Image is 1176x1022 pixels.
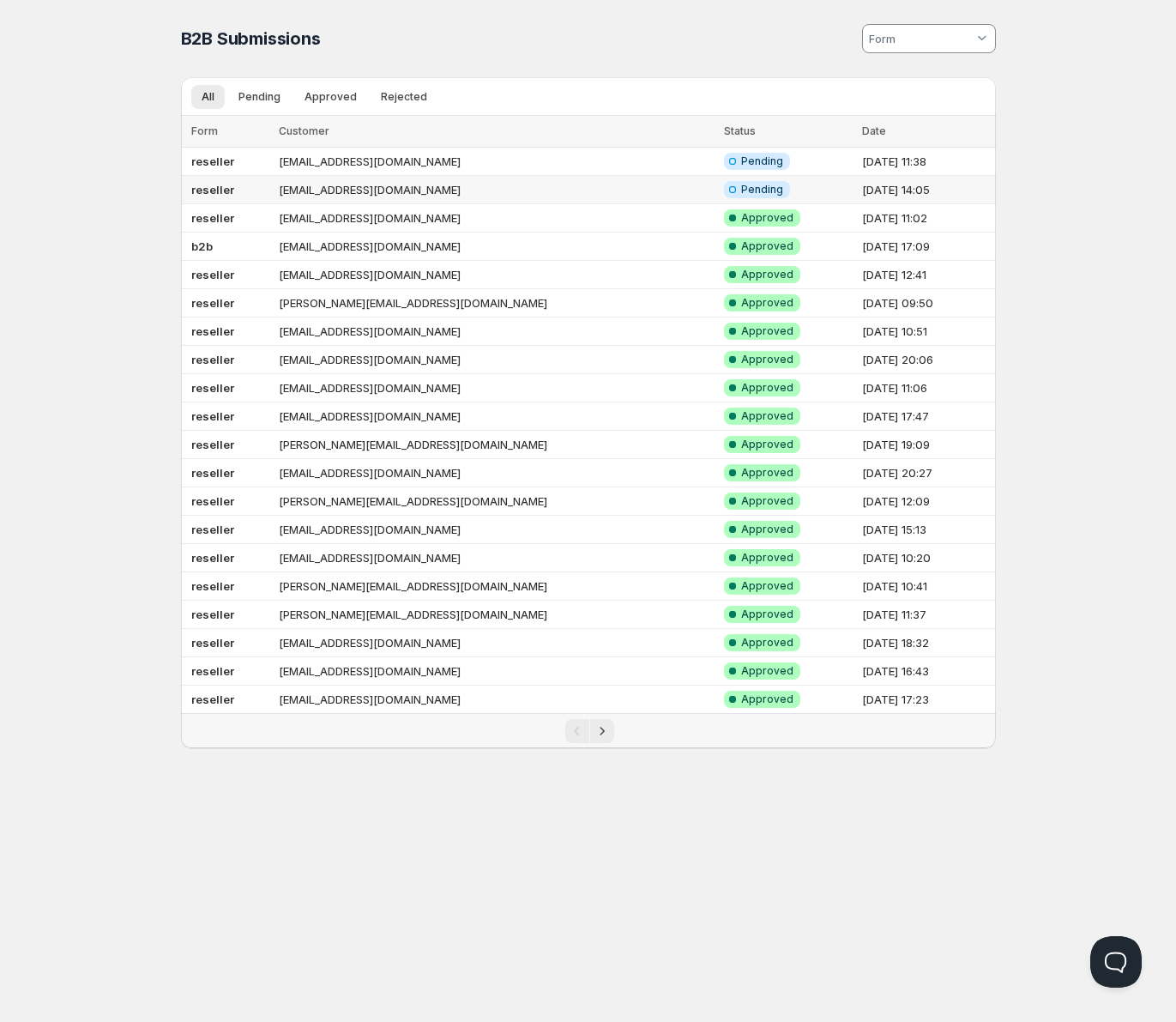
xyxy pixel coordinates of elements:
td: [DATE] 10:51 [857,317,995,346]
td: [DATE] 11:06 [857,374,995,402]
span: Approved [741,211,793,225]
td: [DATE] 11:02 [857,204,995,233]
td: [DATE] 19:09 [857,431,995,459]
td: [PERSON_NAME][EMAIL_ADDRESS][DOMAIN_NAME] [274,601,719,629]
span: Approved [741,409,793,423]
b: reseller [191,551,234,565]
b: reseller [191,353,234,366]
span: Approved [741,438,793,451]
b: reseller [191,523,234,536]
td: [EMAIL_ADDRESS][DOMAIN_NAME] [274,629,719,657]
td: [DATE] 20:27 [857,459,995,487]
b: reseller [191,211,234,225]
td: [PERSON_NAME][EMAIL_ADDRESS][DOMAIN_NAME] [274,431,719,459]
span: Approved [741,523,793,536]
td: [DATE] 12:41 [857,261,995,289]
td: [EMAIL_ADDRESS][DOMAIN_NAME] [274,686,719,714]
span: Approved [741,353,793,366]
td: [DATE] 12:09 [857,487,995,516]
span: Status [724,124,756,137]
span: Approved [741,494,793,508]
b: reseller [191,409,234,423]
span: Approved [741,268,793,281]
td: [EMAIL_ADDRESS][DOMAIN_NAME] [274,317,719,346]
span: Approved [741,239,793,253]
b: reseller [191,268,234,281]
span: Approved [741,551,793,565]
td: [DATE] 18:32 [857,629,995,657]
b: reseller [191,692,234,706]
td: [DATE] 10:41 [857,572,995,601]
b: b2b [191,239,213,253]
td: [DATE] 09:50 [857,289,995,317]
td: [DATE] 20:06 [857,346,995,374]
span: Pending [238,90,280,104]
td: [EMAIL_ADDRESS][DOMAIN_NAME] [274,516,719,544]
span: All [202,90,214,104]
td: [EMAIL_ADDRESS][DOMAIN_NAME] [274,233,719,261]
td: [EMAIL_ADDRESS][DOMAIN_NAME] [274,204,719,233]
nav: Pagination [181,713,996,748]
span: Pending [741,154,783,168]
td: [PERSON_NAME][EMAIL_ADDRESS][DOMAIN_NAME] [274,487,719,516]
b: reseller [191,381,234,395]
span: Pending [741,183,783,197]
button: Next [590,719,614,743]
td: [DATE] 14:05 [857,176,995,204]
b: reseller [191,608,234,621]
td: [EMAIL_ADDRESS][DOMAIN_NAME] [274,657,719,686]
b: reseller [191,664,234,678]
span: Customer [279,124,329,137]
b: reseller [191,438,234,451]
span: B2B Submissions [181,28,321,49]
b: reseller [191,324,234,338]
td: [DATE] 11:37 [857,601,995,629]
td: [EMAIL_ADDRESS][DOMAIN_NAME] [274,346,719,374]
td: [DATE] 16:43 [857,657,995,686]
span: Approved [741,381,793,395]
b: reseller [191,494,234,508]
b: reseller [191,296,234,310]
b: reseller [191,579,234,593]
td: [DATE] 17:23 [857,686,995,714]
b: reseller [191,154,234,168]
span: Rejected [381,90,427,104]
iframe: Help Scout Beacon - Open [1090,936,1142,988]
span: Approved [741,579,793,593]
span: Approved [741,636,793,650]
span: Approved [741,664,793,678]
td: [DATE] 15:13 [857,516,995,544]
td: [EMAIL_ADDRESS][DOMAIN_NAME] [274,402,719,431]
b: reseller [191,183,234,197]
td: [DATE] 10:20 [857,544,995,572]
span: Approved [741,324,793,338]
span: Date [862,124,886,137]
span: Approved [305,90,357,104]
td: [EMAIL_ADDRESS][DOMAIN_NAME] [274,261,719,289]
td: [PERSON_NAME][EMAIL_ADDRESS][DOMAIN_NAME] [274,572,719,601]
span: Approved [741,608,793,621]
td: [PERSON_NAME][EMAIL_ADDRESS][DOMAIN_NAME] [274,289,719,317]
b: reseller [191,636,234,650]
span: Form [191,124,218,137]
td: [EMAIL_ADDRESS][DOMAIN_NAME] [274,176,719,204]
td: [DATE] 11:38 [857,148,995,176]
td: [DATE] 17:09 [857,233,995,261]
input: Form [866,25,974,52]
td: [EMAIL_ADDRESS][DOMAIN_NAME] [274,374,719,402]
td: [EMAIL_ADDRESS][DOMAIN_NAME] [274,544,719,572]
span: Approved [741,296,793,310]
td: [EMAIL_ADDRESS][DOMAIN_NAME] [274,148,719,176]
b: reseller [191,466,234,480]
td: [EMAIL_ADDRESS][DOMAIN_NAME] [274,459,719,487]
span: Approved [741,692,793,706]
span: Approved [741,466,793,480]
td: [DATE] 17:47 [857,402,995,431]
